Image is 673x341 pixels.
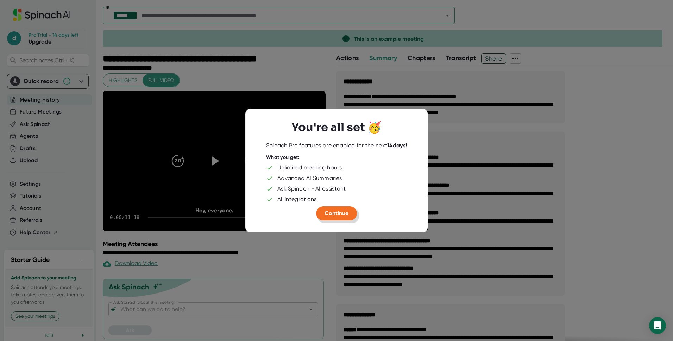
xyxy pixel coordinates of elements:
div: Unlimited meeting hours [277,164,342,171]
button: Continue [316,206,357,220]
div: Advanced AI Summaries [277,175,342,182]
div: What you get: [266,154,300,161]
span: Continue [325,210,348,217]
div: All integrations [277,196,317,203]
div: Open Intercom Messenger [649,317,666,334]
b: 14 days! [387,142,407,149]
h3: You're all set 🥳 [291,121,382,134]
div: Ask Spinach - AI assistant [277,185,346,192]
div: Spinach Pro features are enabled for the next [266,142,407,149]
